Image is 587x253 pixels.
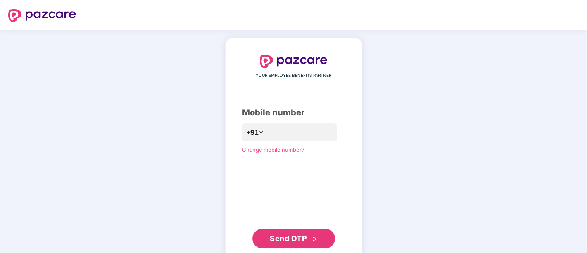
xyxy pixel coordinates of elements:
span: double-right [312,236,317,242]
span: Send OTP [270,234,307,243]
img: logo [8,9,76,22]
img: logo [260,55,328,68]
button: Send OTPdouble-right [252,229,335,248]
span: down [259,130,264,135]
a: Change mobile number? [242,146,304,153]
span: YOUR EMPLOYEE BENEFITS PARTNER [256,72,331,79]
div: Mobile number [242,106,345,119]
span: +91 [246,127,259,138]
